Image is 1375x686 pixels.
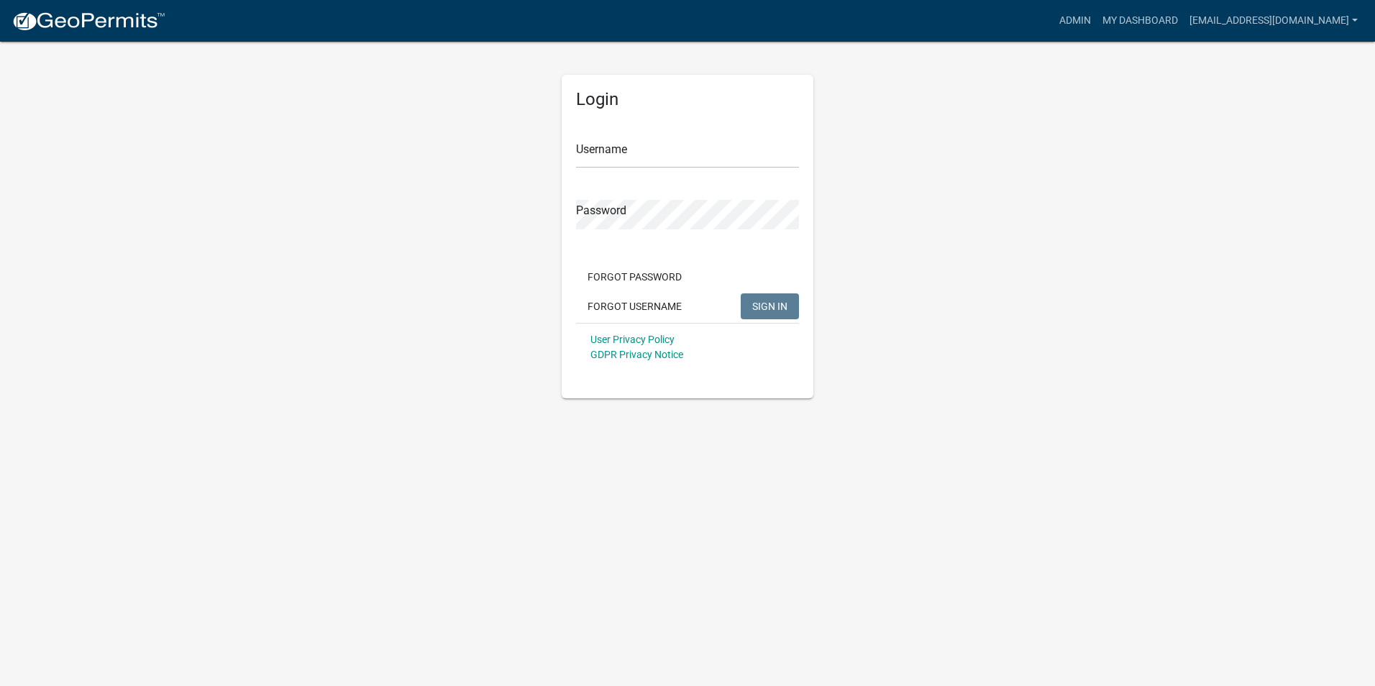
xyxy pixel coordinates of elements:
a: My Dashboard [1097,7,1184,35]
a: GDPR Privacy Notice [590,349,683,360]
a: [EMAIL_ADDRESS][DOMAIN_NAME] [1184,7,1363,35]
h5: Login [576,89,799,110]
button: SIGN IN [741,293,799,319]
button: Forgot Username [576,293,693,319]
span: SIGN IN [752,300,787,311]
a: Admin [1054,7,1097,35]
button: Forgot Password [576,264,693,290]
a: User Privacy Policy [590,334,675,345]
